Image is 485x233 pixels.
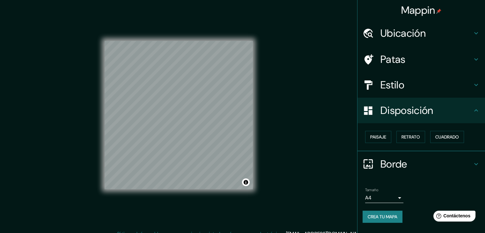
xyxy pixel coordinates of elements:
[368,214,397,220] font: Crea tu mapa
[380,157,407,171] font: Borde
[105,41,253,189] canvas: Mapa
[363,211,402,223] button: Crea tu mapa
[370,134,386,140] font: Paisaje
[435,134,459,140] font: Cuadrado
[357,72,485,98] div: Estilo
[380,26,426,40] font: Ubicación
[242,178,250,186] button: Activar o desactivar atribución
[357,47,485,72] div: Patas
[357,98,485,123] div: Disposición
[365,194,371,201] font: A4
[401,4,435,17] font: Mappin
[365,187,378,192] font: Tamaño
[430,131,464,143] button: Cuadrado
[380,53,406,66] font: Patas
[380,78,404,92] font: Estilo
[357,20,485,46] div: Ubicación
[428,208,478,226] iframe: Lanzador de widgets de ayuda
[380,104,433,117] font: Disposición
[436,9,441,14] img: pin-icon.png
[365,131,391,143] button: Paisaje
[401,134,420,140] font: Retrato
[365,193,403,203] div: A4
[396,131,425,143] button: Retrato
[357,151,485,177] div: Borde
